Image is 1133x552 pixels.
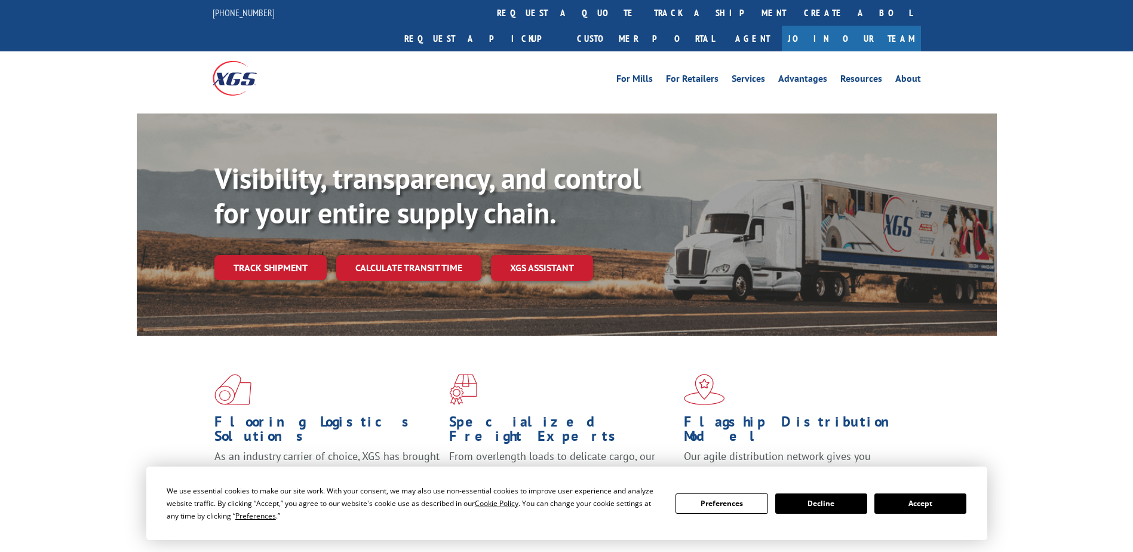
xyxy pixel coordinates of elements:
a: [PHONE_NUMBER] [213,7,275,19]
div: Cookie Consent Prompt [146,467,987,540]
a: Agent [723,26,782,51]
button: Decline [775,493,867,514]
span: Preferences [235,511,276,521]
a: Customer Portal [568,26,723,51]
span: Cookie Policy [475,498,518,508]
img: xgs-icon-total-supply-chain-intelligence-red [214,374,251,405]
a: For Mills [616,74,653,87]
div: We use essential cookies to make our site work. With your consent, we may also use non-essential ... [167,484,661,522]
h1: Specialized Freight Experts [449,415,675,449]
h1: Flagship Distribution Model [684,415,910,449]
a: Calculate transit time [336,255,481,281]
a: Advantages [778,74,827,87]
h1: Flooring Logistics Solutions [214,415,440,449]
span: As an industry carrier of choice, XGS has brought innovation and dedication to flooring logistics... [214,449,440,492]
p: From overlength loads to delicate cargo, our experienced staff knows the best way to move your fr... [449,449,675,502]
a: Track shipment [214,255,327,280]
a: Join Our Team [782,26,921,51]
button: Accept [874,493,966,514]
a: Request a pickup [395,26,568,51]
a: For Retailers [666,74,719,87]
b: Visibility, transparency, and control for your entire supply chain. [214,160,641,231]
a: Services [732,74,765,87]
img: xgs-icon-flagship-distribution-model-red [684,374,725,405]
a: XGS ASSISTANT [491,255,593,281]
a: About [895,74,921,87]
span: Our agile distribution network gives you nationwide inventory management on demand. [684,449,904,477]
button: Preferences [675,493,767,514]
img: xgs-icon-focused-on-flooring-red [449,374,477,405]
a: Resources [840,74,882,87]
